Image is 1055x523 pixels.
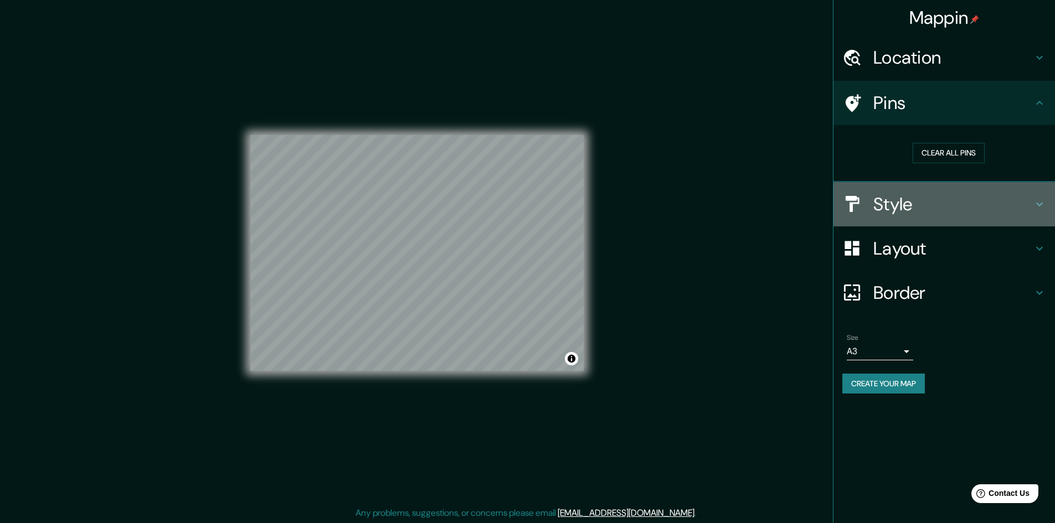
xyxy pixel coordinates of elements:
p: Any problems, suggestions, or concerns please email . [356,506,696,520]
h4: Border [873,282,1033,304]
div: . [696,506,698,520]
div: Style [833,182,1055,226]
h4: Mappin [909,7,980,29]
div: Layout [833,226,1055,271]
label: Size [847,333,858,342]
div: A3 [847,343,913,360]
h4: Style [873,193,1033,215]
div: Pins [833,81,1055,125]
a: [EMAIL_ADDRESS][DOMAIN_NAME] [558,507,694,519]
img: pin-icon.png [970,15,979,24]
div: Border [833,271,1055,315]
h4: Location [873,46,1033,69]
div: . [698,506,700,520]
h4: Pins [873,92,1033,114]
button: Toggle attribution [565,352,578,365]
canvas: Map [250,135,584,371]
iframe: Help widget launcher [956,480,1043,511]
h4: Layout [873,237,1033,260]
button: Create your map [842,374,925,394]
button: Clear all pins [913,143,985,163]
div: Location [833,35,1055,80]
